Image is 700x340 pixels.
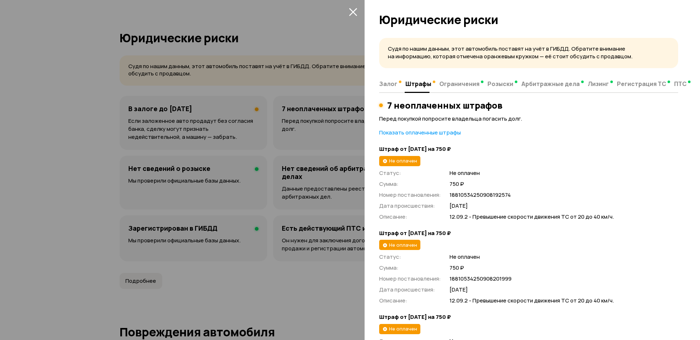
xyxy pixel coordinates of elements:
span: 18810534250908201999 [450,275,678,283]
p: Показать оплаченные штрафы [379,129,678,137]
span: Не оплачен [450,169,678,177]
span: Штрафы [405,80,431,87]
span: Не оплачен [389,242,417,248]
span: Залог [379,80,397,87]
p: Дата происшествия : [379,286,441,294]
h3: 7 неоплаченных штрафов [387,100,502,110]
p: Описание : [379,213,441,221]
p: Номер постановления : [379,191,441,199]
span: [DATE] [450,286,678,294]
button: закрыть [347,6,359,17]
span: 12.09.2 - Превышение скорости движения ТС от 20 до 40 км/ч. [450,213,678,221]
span: 750 ₽ [450,264,678,272]
p: Номер постановления : [379,275,441,283]
span: Лизинг [588,80,609,87]
p: Статус : [379,169,441,177]
p: Сумма : [379,264,441,272]
span: Ограничения [439,80,479,87]
span: 12.09.2 - Превышение скорости движения ТС от 20 до 40 км/ч. [450,297,678,305]
p: Перед покупкой попросите владельца погасить долг. [379,115,678,123]
strong: Штраф от [DATE] на 750 ₽ [379,230,678,237]
span: Арбитражные дела [521,80,580,87]
span: 750 ₽ [450,180,678,188]
span: 18810534250908192574 [450,191,678,199]
span: [DATE] [450,202,678,210]
span: Розыски [487,80,513,87]
strong: Штраф от [DATE] на 750 ₽ [379,313,678,321]
span: Не оплачен [389,157,417,164]
p: Описание : [379,297,441,305]
p: Статус : [379,253,441,261]
span: ПТС [674,80,687,87]
strong: Штраф от [DATE] на 750 ₽ [379,145,678,153]
p: Сумма : [379,180,441,188]
span: Судя по нашим данным, этот автомобиль поставят на учёт в ГИБДД. Обратите внимание на информацию, ... [388,45,633,60]
span: Не оплачен [450,253,678,261]
span: Не оплачен [389,325,417,332]
span: Регистрация ТС [617,80,666,87]
p: Дата происшествия : [379,202,441,210]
